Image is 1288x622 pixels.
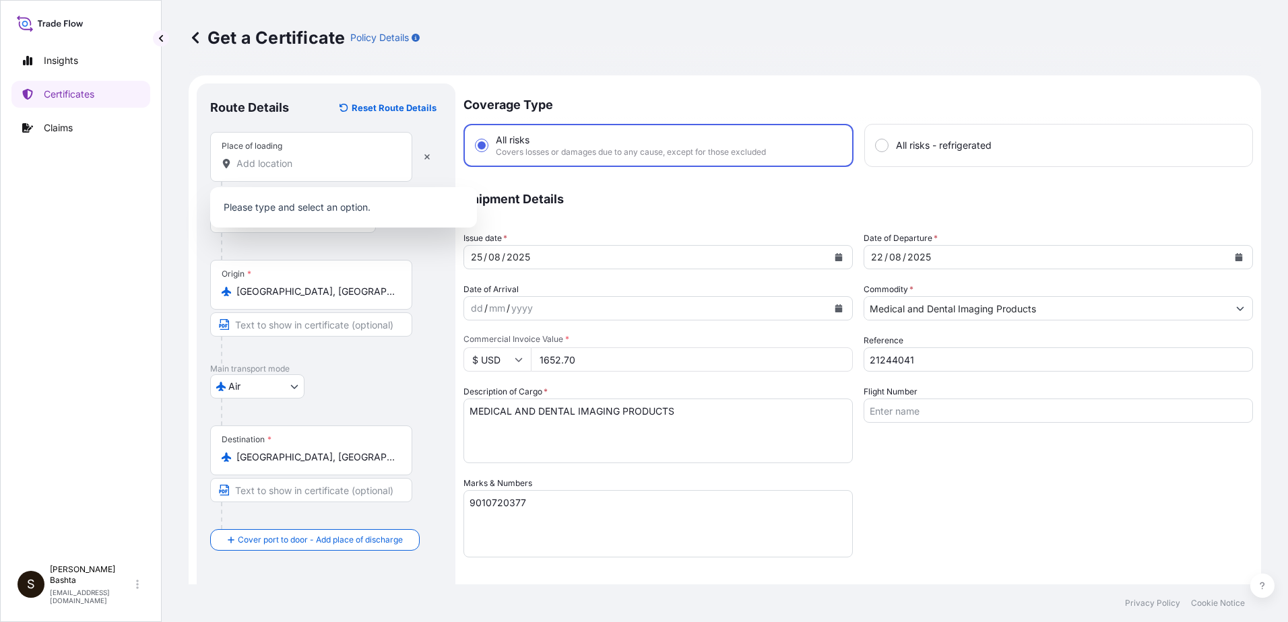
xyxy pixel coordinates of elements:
[864,347,1253,372] input: Enter booking reference
[222,141,282,151] div: Place of loading
[828,298,849,319] button: Calendar
[531,347,853,372] input: Enter amount
[502,249,505,265] div: /
[222,269,251,279] div: Origin
[864,232,938,245] span: Date of Departure
[44,88,94,101] p: Certificates
[50,564,133,586] p: [PERSON_NAME] Bashta
[210,312,412,337] input: Text to appear on certificate
[463,232,507,245] span: Issue date
[884,249,888,265] div: /
[463,283,519,296] span: Date of Arrival
[11,114,150,141] a: Claims
[864,334,903,347] label: Reference
[236,285,395,298] input: Origin
[864,296,1228,320] input: Type to search commodity
[505,249,532,265] div: year,
[210,529,420,551] button: Cover port to door - Add place of discharge
[352,101,437,114] p: Reset Route Details
[11,47,150,74] a: Insights
[888,249,903,265] div: month,
[222,434,271,445] div: Destination
[210,478,412,502] input: Text to appear on certificate
[238,533,403,547] span: Cover port to door - Add place of discharge
[463,334,853,345] span: Commercial Invoice Value
[210,100,289,116] p: Route Details
[1191,598,1245,609] a: Cookie Notice
[470,300,484,316] div: day,
[463,477,532,490] label: Marks & Numbers
[333,97,442,118] button: Reset Route Details
[463,180,1253,218] p: Shipment Details
[189,27,345,48] p: Get a Certificate
[216,193,472,222] p: Please type and select an option.
[44,54,78,67] p: Insights
[44,121,73,135] p: Claims
[210,364,442,374] p: Main transport mode
[864,385,917,399] label: Flight Number
[50,588,133,604] p: [EMAIL_ADDRESS][DOMAIN_NAME]
[510,300,534,316] div: year,
[896,139,992,152] span: All risks - refrigerated
[210,374,304,399] button: Select transport
[476,139,488,151] input: All risksCovers losses or damages due to any cause, except for those excluded
[350,31,409,44] p: Policy Details
[864,283,913,296] label: Commodity
[870,249,884,265] div: day,
[463,385,548,399] label: Description of Cargo
[828,246,849,268] button: Calendar
[236,450,395,464] input: Destination
[27,578,35,591] span: S
[906,249,932,265] div: year,
[236,157,395,170] input: Place of loading
[484,300,488,316] div: /
[470,249,484,265] div: day,
[11,81,150,108] a: Certificates
[1228,296,1252,320] button: Show suggestions
[496,133,529,147] span: All risks
[876,139,888,151] input: All risks - refrigerated
[484,249,487,265] div: /
[1228,246,1250,268] button: Calendar
[487,249,502,265] div: month,
[903,249,906,265] div: /
[864,399,1253,423] input: Enter name
[488,300,507,316] div: month,
[496,147,766,158] span: Covers losses or damages due to any cause, except for those excluded
[1125,598,1180,609] a: Privacy Policy
[228,380,240,393] span: Air
[507,300,510,316] div: /
[210,187,477,228] div: Show suggestions
[463,83,1253,124] p: Coverage Type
